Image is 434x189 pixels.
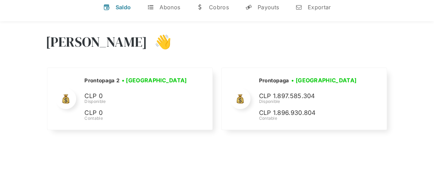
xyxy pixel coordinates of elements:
[291,76,356,84] h3: • [GEOGRAPHIC_DATA]
[84,98,189,105] div: Disponible
[259,77,289,84] h2: Prontopaga
[160,4,180,11] div: Abonos
[259,98,362,105] div: Disponible
[259,108,362,118] p: CLP 1.896.930.804
[84,77,119,84] h2: Prontopaga 2
[308,4,331,11] div: Exportar
[84,115,189,121] div: Contable
[259,91,362,101] p: CLP 1.897.585.304
[122,76,187,84] h3: • [GEOGRAPHIC_DATA]
[209,4,229,11] div: Cobros
[147,33,171,50] h3: 👋
[259,115,362,121] div: Contable
[295,4,302,11] div: n
[197,4,203,11] div: w
[103,4,110,11] div: v
[84,108,187,118] p: CLP 0
[46,33,148,50] h3: [PERSON_NAME]
[258,4,279,11] div: Payouts
[116,4,131,11] div: Saldo
[84,91,187,101] p: CLP 0
[245,4,252,11] div: y
[147,4,154,11] div: t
